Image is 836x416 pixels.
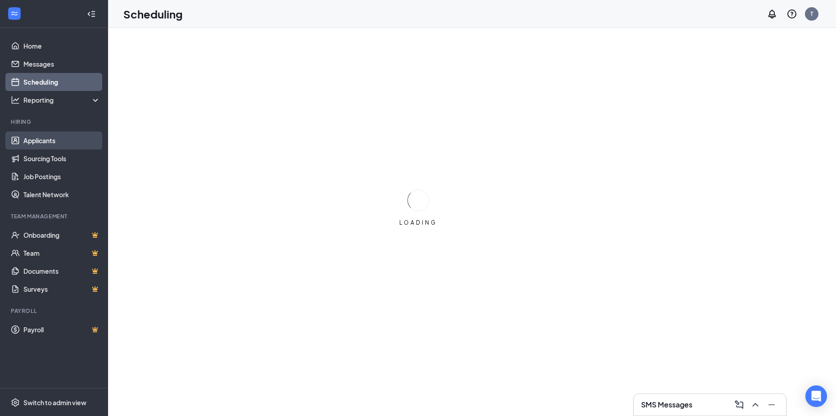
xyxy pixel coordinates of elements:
a: PayrollCrown [23,321,100,339]
button: ComposeMessage [732,398,746,412]
button: ChevronUp [748,398,763,412]
div: LOADING [396,219,441,226]
a: OnboardingCrown [23,226,100,244]
div: Switch to admin view [23,398,86,407]
svg: WorkstreamLogo [10,9,19,18]
svg: QuestionInfo [786,9,797,19]
a: DocumentsCrown [23,262,100,280]
div: Team Management [11,213,99,220]
svg: Settings [11,398,20,407]
svg: ComposeMessage [734,399,745,410]
a: Home [23,37,100,55]
svg: ChevronUp [750,399,761,410]
a: Job Postings [23,167,100,185]
a: Messages [23,55,100,73]
svg: Collapse [87,9,96,18]
div: T [810,10,813,18]
a: SurveysCrown [23,280,100,298]
svg: Minimize [766,399,777,410]
svg: Notifications [767,9,777,19]
div: Hiring [11,118,99,126]
div: Open Intercom Messenger [805,385,827,407]
a: Talent Network [23,185,100,203]
h1: Scheduling [123,6,183,22]
a: TeamCrown [23,244,100,262]
svg: Analysis [11,95,20,104]
div: Reporting [23,95,101,104]
a: Scheduling [23,73,100,91]
a: Applicants [23,131,100,149]
button: Minimize [764,398,779,412]
h3: SMS Messages [641,400,692,410]
div: Payroll [11,307,99,315]
a: Sourcing Tools [23,149,100,167]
